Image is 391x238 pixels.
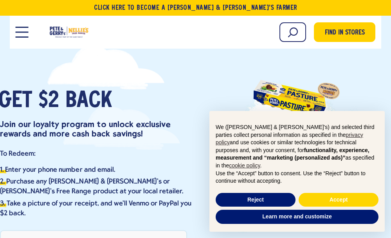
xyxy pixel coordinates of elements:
p: Use the “Accept” button to consent. Use the “Reject” button to continue without accepting. [216,170,378,185]
button: Reject [216,193,296,207]
a: cookie policy [229,162,260,169]
button: Learn more and customize [216,210,378,224]
div: Notice [203,105,391,238]
span: $2 [38,91,59,112]
input: Search [279,22,306,42]
button: Open Mobile Menu Modal Dialog [16,27,29,38]
p: We ([PERSON_NAME] & [PERSON_NAME]'s) and selected third parties collect personal information as s... [216,124,378,170]
a: Find in Stores [314,22,375,42]
span: Find in Stores [325,28,365,38]
button: Accept [299,193,378,207]
span: Back [65,91,112,112]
